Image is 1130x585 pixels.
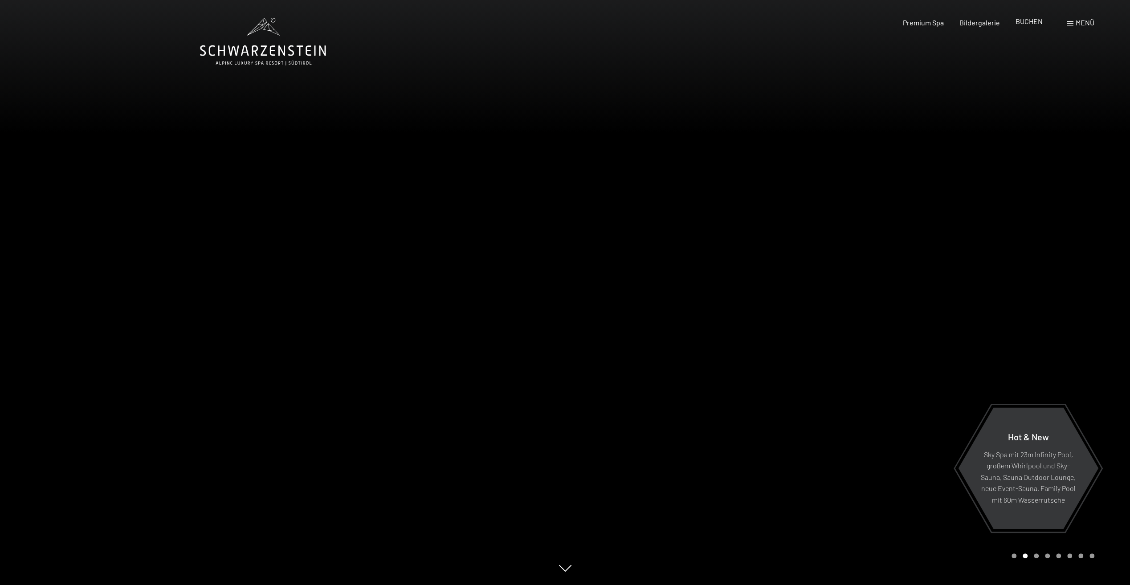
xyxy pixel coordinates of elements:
div: Carousel Page 5 [1056,553,1061,558]
a: BUCHEN [1016,17,1043,25]
a: Hot & New Sky Spa mit 23m Infinity Pool, großem Whirlpool und Sky-Sauna, Sauna Outdoor Lounge, ne... [958,407,1099,529]
div: Carousel Page 8 [1089,553,1094,558]
div: Carousel Page 2 (Current Slide) [1023,553,1028,558]
div: Carousel Pagination [1008,553,1094,558]
div: Carousel Page 7 [1078,553,1083,558]
span: Menü [1076,18,1094,27]
div: Carousel Page 1 [1012,553,1016,558]
span: Hot & New [1008,431,1049,442]
a: Premium Spa [902,18,943,27]
div: Carousel Page 6 [1067,553,1072,558]
p: Sky Spa mit 23m Infinity Pool, großem Whirlpool und Sky-Sauna, Sauna Outdoor Lounge, neue Event-S... [980,448,1077,505]
a: Bildergalerie [959,18,1000,27]
div: Carousel Page 4 [1045,553,1050,558]
div: Carousel Page 3 [1034,553,1039,558]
